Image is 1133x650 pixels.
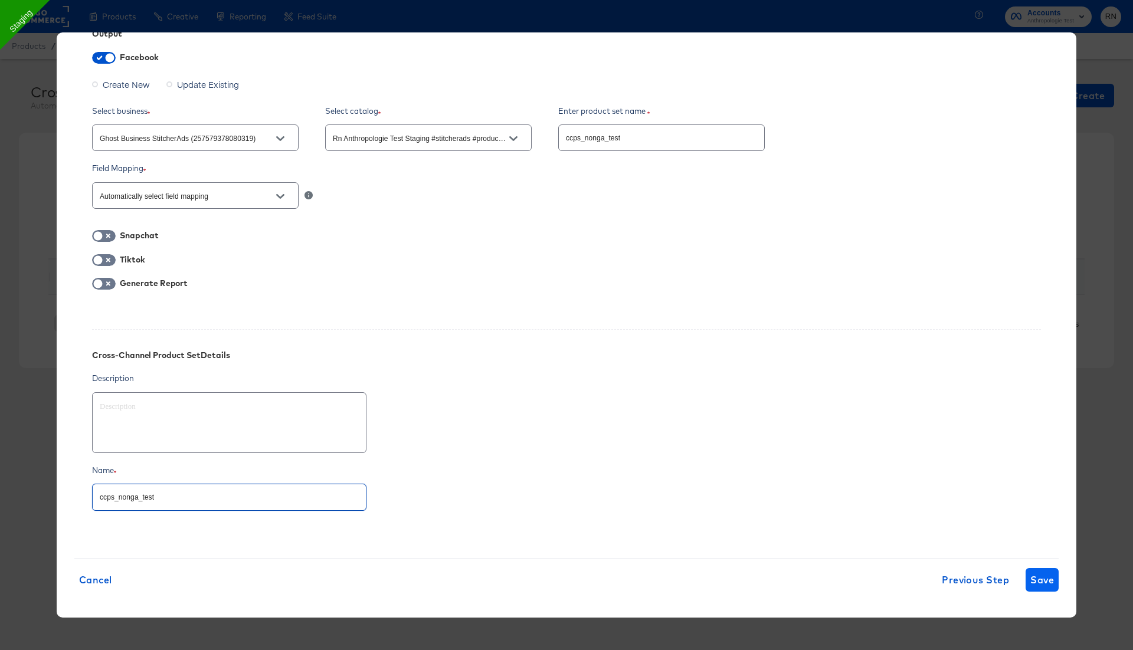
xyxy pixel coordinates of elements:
span: Save [1030,572,1054,588]
div: Generate Report [120,278,188,288]
span: Create New [103,78,150,90]
button: Cancel [74,568,117,592]
button: Open [271,130,289,147]
button: Open [271,188,289,205]
button: Save [1026,568,1059,592]
div: Select business [92,106,316,117]
button: Previous Step [937,568,1014,592]
div: Name [92,465,1041,476]
button: Open [505,130,522,147]
div: Output [92,29,1041,38]
div: Select catalog [325,106,549,117]
span: Cancel [79,572,112,588]
input: Product set name [559,120,764,146]
div: Description [92,373,1041,384]
span: Update Existing [177,78,239,90]
div: Snapchat [120,231,161,240]
div: Enter product set name [558,106,782,117]
div: Cross-Channel Product Set Details [92,350,230,360]
div: Field Mapping [92,163,1041,174]
span: Previous Step [942,572,1009,588]
div: Facebook [120,52,161,62]
div: Tiktok [120,255,147,264]
input: Name [93,480,366,505]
